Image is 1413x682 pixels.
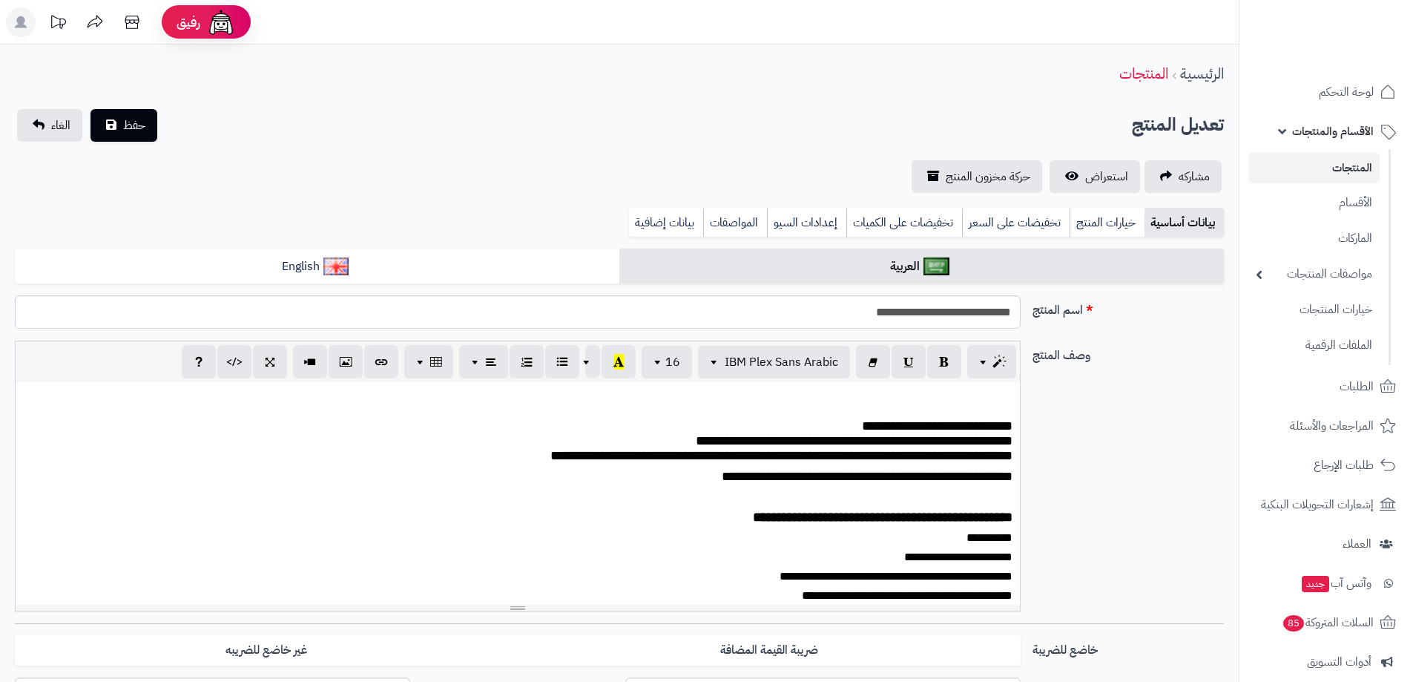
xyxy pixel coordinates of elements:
span: طلبات الإرجاع [1314,455,1374,476]
a: المراجعات والأسئلة [1248,408,1404,444]
a: إعدادات السيو [767,208,846,237]
img: ai-face.png [206,7,236,37]
a: تخفيضات على الكميات [846,208,962,237]
span: 16 [665,353,680,371]
label: خاضع للضريبة [1027,635,1230,659]
button: 16 [642,346,692,378]
a: العربية [619,249,1224,285]
span: لوحة التحكم [1319,82,1374,102]
a: وآتس آبجديد [1248,565,1404,601]
span: حركة مخزون المنتج [946,168,1030,186]
a: English [15,249,619,285]
a: إشعارات التحويلات البنكية [1248,487,1404,522]
span: حفظ [123,117,145,134]
span: العملاء [1343,534,1371,554]
a: المنتجات [1119,62,1168,85]
span: وآتس آب [1300,573,1371,594]
span: الطلبات [1340,376,1374,397]
img: English [323,258,349,275]
a: طلبات الإرجاع [1248,447,1404,483]
span: 85 [1283,615,1304,632]
button: حفظ [90,109,157,142]
label: غير خاضع للضريبه [15,635,518,666]
a: الرئيسية [1180,62,1224,85]
span: IBM Plex Sans Arabic [725,353,838,371]
span: الأقسام والمنتجات [1292,121,1374,142]
a: الغاء [17,109,82,142]
span: الغاء [51,117,70,134]
a: لوحة التحكم [1248,74,1404,110]
span: السلات المتروكة [1282,612,1374,633]
span: جديد [1302,576,1329,592]
a: العملاء [1248,526,1404,562]
label: اسم المنتج [1027,295,1230,319]
span: مشاركه [1179,168,1210,186]
a: تحديثات المنصة [39,7,76,41]
a: خيارات المنتجات [1248,294,1380,326]
a: الماركات [1248,223,1380,255]
a: مواصفات المنتجات [1248,258,1380,290]
label: وصف المنتج [1027,341,1230,364]
span: رفيق [177,13,200,31]
a: تخفيضات على السعر [962,208,1070,237]
a: خيارات المنتج [1070,208,1144,237]
a: بيانات أساسية [1144,208,1224,237]
a: بيانات إضافية [629,208,703,237]
img: العربية [923,258,949,275]
a: السلات المتروكة85 [1248,605,1404,640]
a: مشاركه [1144,160,1222,193]
a: أدوات التسويق [1248,644,1404,680]
h2: تعديل المنتج [1132,110,1224,140]
a: الأقسام [1248,187,1380,219]
a: استعراض [1050,160,1140,193]
span: أدوات التسويق [1307,652,1371,672]
a: الملفات الرقمية [1248,329,1380,361]
a: الطلبات [1248,369,1404,404]
button: IBM Plex Sans Arabic [698,346,850,378]
a: المواصفات [703,208,767,237]
label: ضريبة القيمة المضافة [518,635,1021,666]
a: المنتجات [1248,153,1380,183]
span: المراجعات والأسئلة [1290,416,1374,436]
span: إشعارات التحويلات البنكية [1261,494,1374,515]
span: استعراض [1085,168,1128,186]
a: حركة مخزون المنتج [912,160,1042,193]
